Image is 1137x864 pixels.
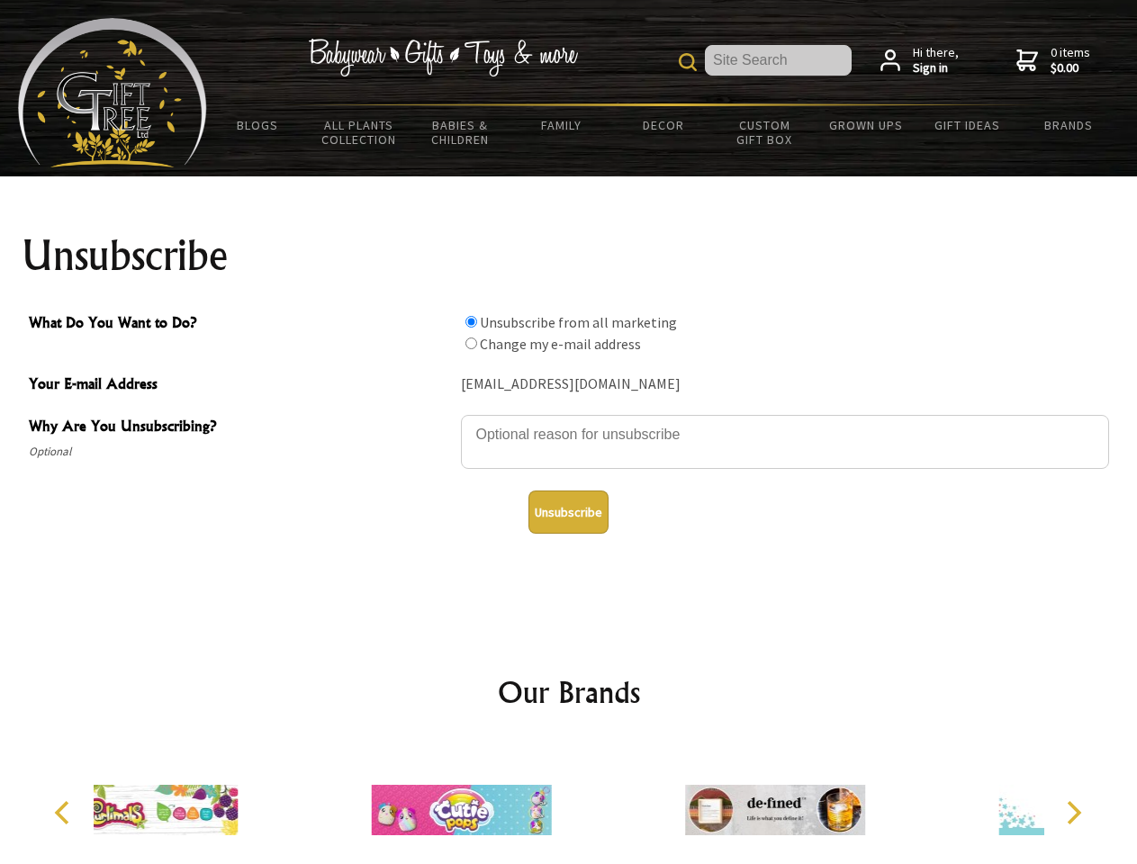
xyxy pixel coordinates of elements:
[45,793,85,832] button: Previous
[22,234,1116,277] h1: Unsubscribe
[461,415,1109,469] textarea: Why Are You Unsubscribing?
[207,106,309,144] a: BLOGS
[679,53,697,71] img: product search
[29,373,452,399] span: Your E-mail Address
[815,106,916,144] a: Grown Ups
[1053,793,1093,832] button: Next
[465,337,477,349] input: What Do You Want to Do?
[1051,60,1090,76] strong: $0.00
[18,18,207,167] img: Babyware - Gifts - Toys and more...
[36,670,1102,714] h2: Our Brands
[528,490,609,534] button: Unsubscribe
[612,106,714,144] a: Decor
[913,45,959,76] span: Hi there,
[410,106,511,158] a: Babies & Children
[1016,45,1090,76] a: 0 items$0.00
[480,313,677,331] label: Unsubscribe from all marketing
[511,106,613,144] a: Family
[913,60,959,76] strong: Sign in
[309,106,411,158] a: All Plants Collection
[714,106,816,158] a: Custom Gift Box
[465,316,477,328] input: What Do You Want to Do?
[29,441,452,463] span: Optional
[1051,44,1090,76] span: 0 items
[480,335,641,353] label: Change my e-mail address
[29,415,452,441] span: Why Are You Unsubscribing?
[1018,106,1120,144] a: Brands
[880,45,959,76] a: Hi there,Sign in
[916,106,1018,144] a: Gift Ideas
[461,371,1109,399] div: [EMAIL_ADDRESS][DOMAIN_NAME]
[29,311,452,337] span: What Do You Want to Do?
[705,45,852,76] input: Site Search
[308,39,578,76] img: Babywear - Gifts - Toys & more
